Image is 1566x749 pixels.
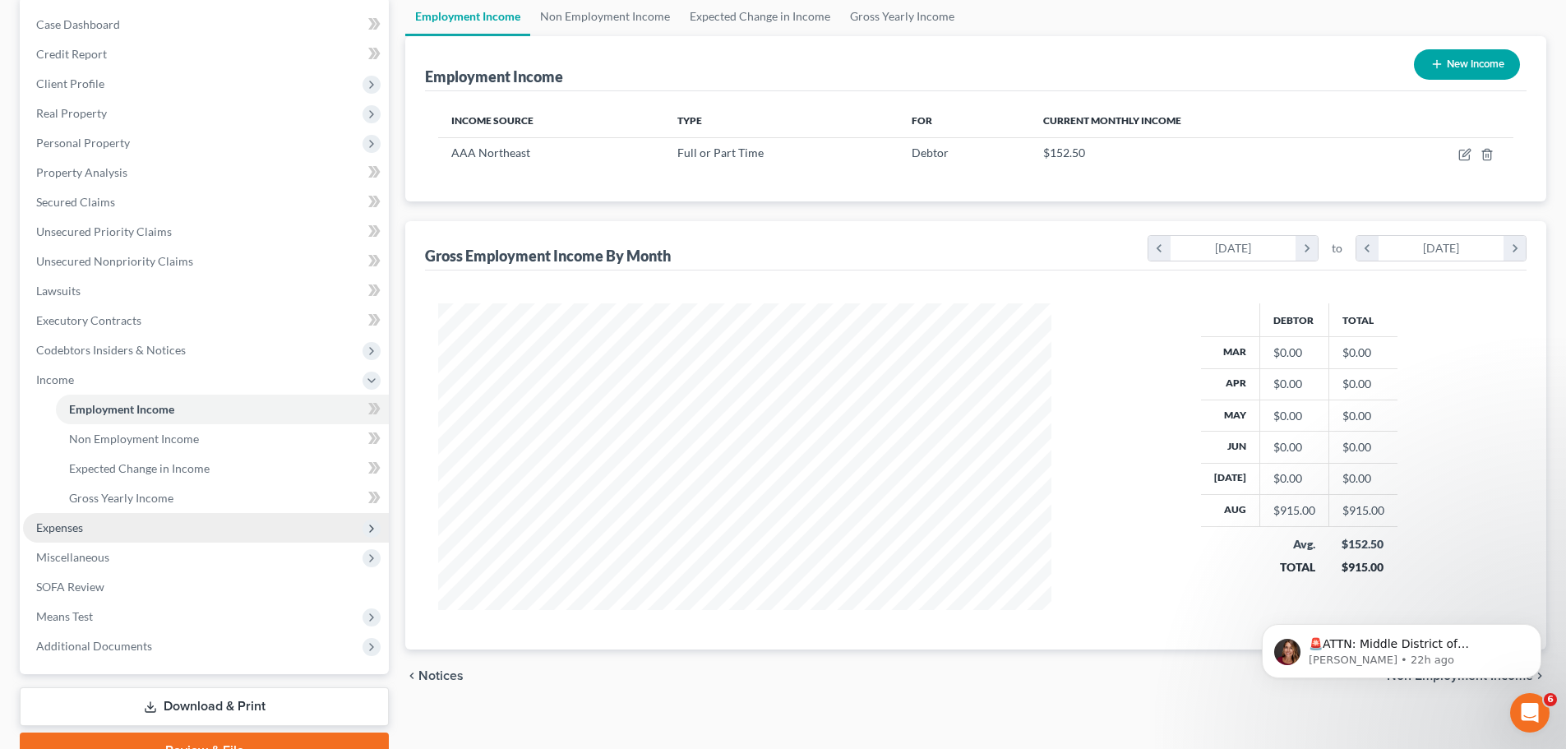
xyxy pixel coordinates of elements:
a: Unsecured Nonpriority Claims [23,247,389,276]
i: chevron_left [1356,236,1379,261]
span: Non Employment Income [69,432,199,446]
div: Employment Income [425,67,563,86]
div: $0.00 [1273,376,1315,392]
td: $0.00 [1328,337,1397,368]
div: $915.00 [1342,559,1384,576]
span: Miscellaneous [36,550,109,564]
span: Codebtors Insiders & Notices [36,343,186,357]
a: SOFA Review [23,572,389,602]
div: TOTAL [1273,559,1315,576]
span: Income Source [451,114,534,127]
th: Total [1328,303,1397,336]
a: Credit Report [23,39,389,69]
i: chevron_right [1296,236,1318,261]
span: Additional Documents [36,639,152,653]
span: Expected Change in Income [69,461,210,475]
span: to [1332,240,1342,257]
div: $0.00 [1273,344,1315,361]
span: SOFA Review [36,580,104,594]
td: $0.00 [1328,400,1397,431]
iframe: Intercom notifications message [1237,589,1566,705]
a: Download & Print [20,687,389,726]
div: $915.00 [1273,502,1315,519]
a: Non Employment Income [56,424,389,454]
i: chevron_left [405,669,418,682]
th: Apr [1201,368,1260,400]
span: Property Analysis [36,165,127,179]
div: $0.00 [1273,408,1315,424]
span: Executory Contracts [36,313,141,327]
span: Current Monthly Income [1043,114,1181,127]
a: Lawsuits [23,276,389,306]
span: Case Dashboard [36,17,120,31]
span: Unsecured Priority Claims [36,224,172,238]
span: Employment Income [69,402,174,416]
a: Executory Contracts [23,306,389,335]
th: May [1201,400,1260,431]
a: Expected Change in Income [56,454,389,483]
a: Case Dashboard [23,10,389,39]
span: For [912,114,932,127]
th: Mar [1201,337,1260,368]
span: Expenses [36,520,83,534]
td: $915.00 [1328,495,1397,526]
a: Gross Yearly Income [56,483,389,513]
th: [DATE] [1201,463,1260,494]
td: $0.00 [1328,463,1397,494]
a: Property Analysis [23,158,389,187]
td: $0.00 [1328,432,1397,463]
div: [DATE] [1171,236,1296,261]
div: Avg. [1273,536,1315,553]
span: Full or Part Time [677,146,764,160]
span: Secured Claims [36,195,115,209]
th: Aug [1201,495,1260,526]
a: Unsecured Priority Claims [23,217,389,247]
span: Type [677,114,702,127]
i: chevron_right [1504,236,1526,261]
span: Debtor [912,146,949,160]
a: Secured Claims [23,187,389,217]
span: Notices [418,669,464,682]
i: chevron_left [1148,236,1171,261]
iframe: Intercom live chat [1510,693,1550,733]
span: 6 [1544,693,1557,706]
th: Debtor [1259,303,1328,336]
div: $0.00 [1273,439,1315,455]
button: New Income [1414,49,1520,80]
span: Credit Report [36,47,107,61]
div: Gross Employment Income By Month [425,246,671,266]
span: Means Test [36,609,93,623]
div: [DATE] [1379,236,1504,261]
button: chevron_left Notices [405,669,464,682]
div: $0.00 [1273,470,1315,487]
span: Client Profile [36,76,104,90]
span: $152.50 [1043,146,1085,160]
span: AAA Northeast [451,146,530,160]
span: Personal Property [36,136,130,150]
a: Employment Income [56,395,389,424]
span: Unsecured Nonpriority Claims [36,254,193,268]
div: $152.50 [1342,536,1384,553]
th: Jun [1201,432,1260,463]
span: Gross Yearly Income [69,491,173,505]
td: $0.00 [1328,368,1397,400]
span: Lawsuits [36,284,81,298]
span: Real Property [36,106,107,120]
span: Income [36,372,74,386]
